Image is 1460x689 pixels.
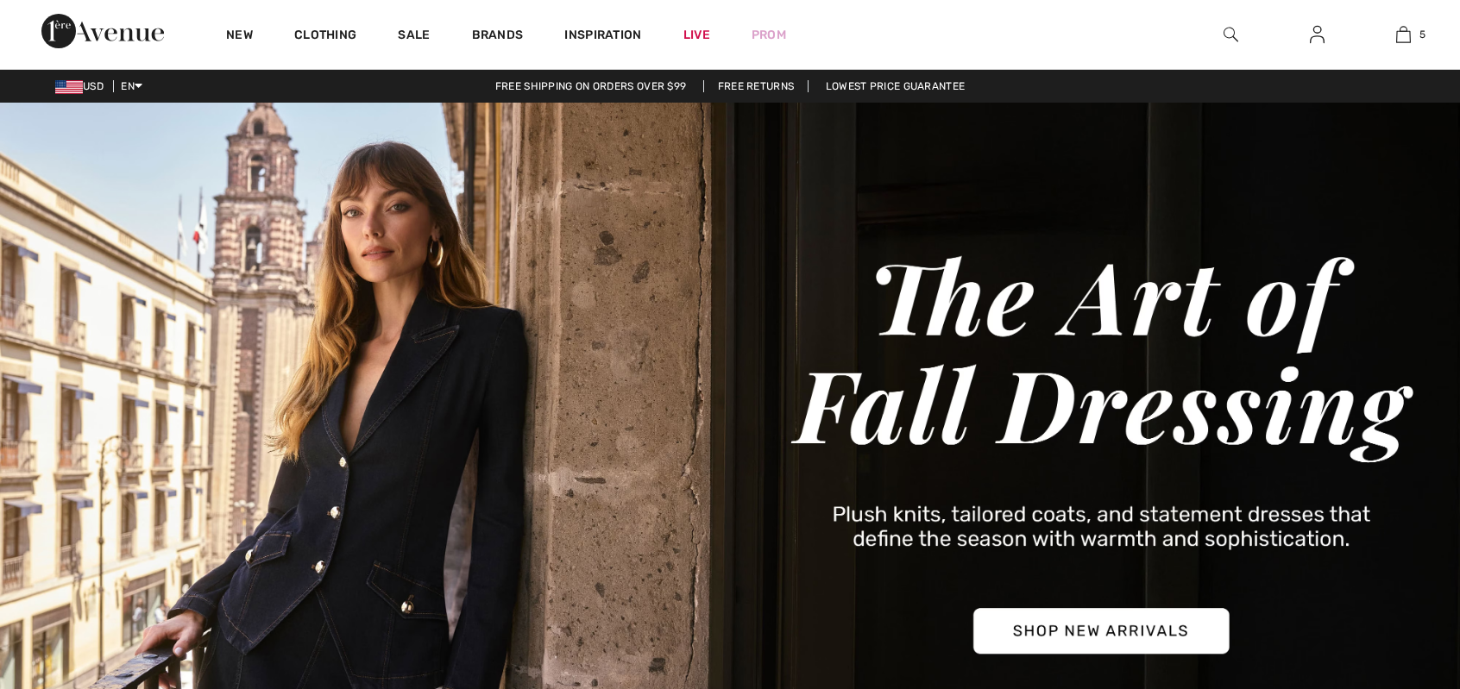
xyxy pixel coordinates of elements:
[564,28,641,46] span: Inspiration
[1296,24,1338,46] a: Sign In
[41,14,164,48] img: 1ère Avenue
[1361,24,1445,45] a: 5
[1396,24,1411,45] img: My Bag
[121,80,142,92] span: EN
[1310,24,1325,45] img: My Info
[1419,27,1425,42] span: 5
[1350,637,1443,680] iframe: Opens a widget where you can chat to one of our agents
[472,28,524,46] a: Brands
[55,80,83,94] img: US Dollar
[683,26,710,44] a: Live
[398,28,430,46] a: Sale
[481,80,701,92] a: Free shipping on orders over $99
[752,26,786,44] a: Prom
[812,80,979,92] a: Lowest Price Guarantee
[1224,24,1238,45] img: search the website
[703,80,809,92] a: Free Returns
[226,28,253,46] a: New
[294,28,356,46] a: Clothing
[55,80,110,92] span: USD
